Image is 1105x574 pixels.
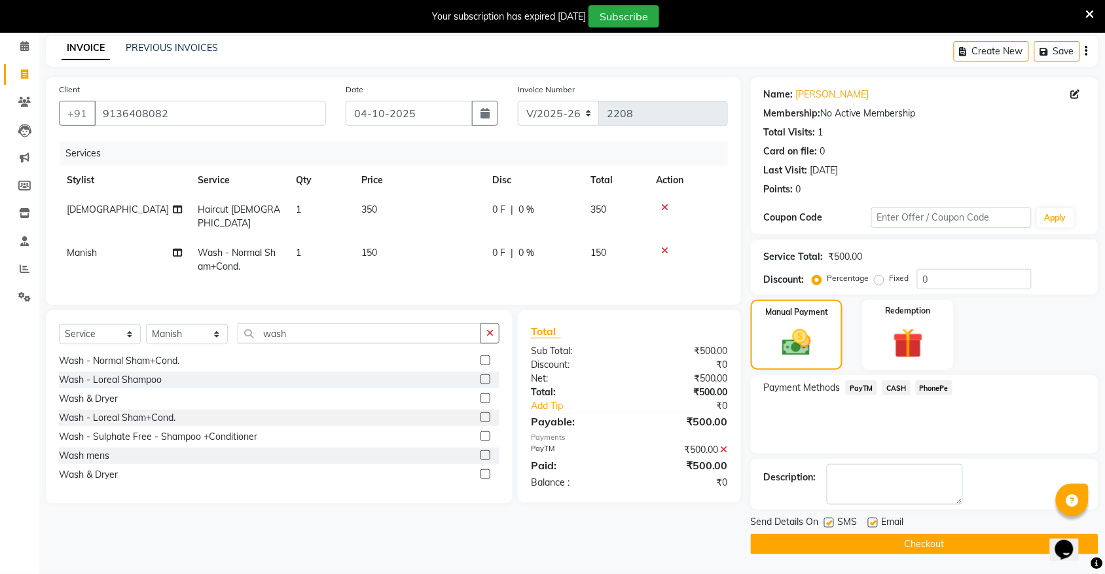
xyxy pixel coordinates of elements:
[890,272,909,284] label: Fixed
[820,145,825,158] div: 0
[629,457,738,473] div: ₹500.00
[521,358,630,372] div: Discount:
[647,399,738,413] div: ₹0
[764,107,821,120] div: Membership:
[521,414,630,429] div: Payable:
[590,204,606,215] span: 350
[764,126,816,139] div: Total Visits:
[751,515,819,531] span: Send Details On
[521,443,630,457] div: PayTM
[764,88,793,101] div: Name:
[59,84,80,96] label: Client
[59,101,96,126] button: +91
[531,325,561,338] span: Total
[296,247,301,259] span: 1
[629,344,738,358] div: ₹500.00
[59,166,190,195] th: Stylist
[59,392,118,406] div: Wash & Dryer
[589,5,659,27] button: Subscribe
[198,247,276,272] span: Wash - Normal Sham+Cond.
[521,344,630,358] div: Sub Total:
[629,386,738,399] div: ₹500.00
[190,166,288,195] th: Service
[198,204,280,229] span: Haircut [DEMOGRAPHIC_DATA]
[751,534,1098,554] button: Checkout
[59,430,257,444] div: Wash - Sulphate Free - Shampoo +Conditioner
[810,164,839,177] div: [DATE]
[629,476,738,490] div: ₹0
[882,380,911,395] span: CASH
[238,323,481,344] input: Search or Scan
[764,250,824,264] div: Service Total:
[764,273,805,287] div: Discount:
[764,183,793,196] div: Points:
[60,141,738,166] div: Services
[773,326,820,359] img: _cash.svg
[629,414,738,429] div: ₹500.00
[484,166,583,195] th: Disc
[829,250,863,264] div: ₹500.00
[346,84,363,96] label: Date
[954,41,1029,62] button: Create New
[67,247,97,259] span: Manish
[521,476,630,490] div: Balance :
[492,246,505,260] span: 0 F
[764,164,808,177] div: Last Visit:
[796,183,801,196] div: 0
[511,246,513,260] span: |
[884,325,933,362] img: _gift.svg
[511,203,513,217] span: |
[361,204,377,215] span: 350
[59,373,162,387] div: Wash - Loreal Shampoo
[818,126,824,139] div: 1
[1034,41,1080,62] button: Save
[518,84,575,96] label: Invoice Number
[846,380,877,395] span: PayTM
[838,515,858,531] span: SMS
[590,247,606,259] span: 150
[94,101,326,126] input: Search by Name/Mobile/Email/Code
[353,166,484,195] th: Price
[492,203,505,217] span: 0 F
[126,42,218,54] a: PREVIOUS INVOICES
[361,247,377,259] span: 150
[871,207,1032,228] input: Enter Offer / Coupon Code
[583,166,648,195] th: Total
[629,358,738,372] div: ₹0
[827,272,869,284] label: Percentage
[521,372,630,386] div: Net:
[67,204,169,215] span: [DEMOGRAPHIC_DATA]
[59,468,118,482] div: Wash & Dryer
[518,203,534,217] span: 0 %
[518,246,534,260] span: 0 %
[59,449,109,463] div: Wash mens
[764,381,841,395] span: Payment Methods
[764,471,816,484] div: Description:
[765,306,828,318] label: Manual Payment
[629,372,738,386] div: ₹500.00
[521,457,630,473] div: Paid:
[648,166,728,195] th: Action
[886,305,931,317] label: Redemption
[796,88,869,101] a: [PERSON_NAME]
[432,10,586,24] div: Your subscription has expired [DATE]
[62,37,110,60] a: INVOICE
[521,399,647,413] a: Add Tip
[916,380,953,395] span: PhonePe
[882,515,904,531] span: Email
[296,204,301,215] span: 1
[59,411,175,425] div: Wash - Loreal Sham+Cond.
[521,386,630,399] div: Total:
[1050,522,1092,561] iframe: chat widget
[764,211,871,224] div: Coupon Code
[288,166,353,195] th: Qty
[59,354,179,368] div: Wash - Normal Sham+Cond.
[531,432,728,443] div: Payments
[1037,208,1074,228] button: Apply
[764,107,1085,120] div: No Active Membership
[629,443,738,457] div: ₹500.00
[764,145,818,158] div: Card on file:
